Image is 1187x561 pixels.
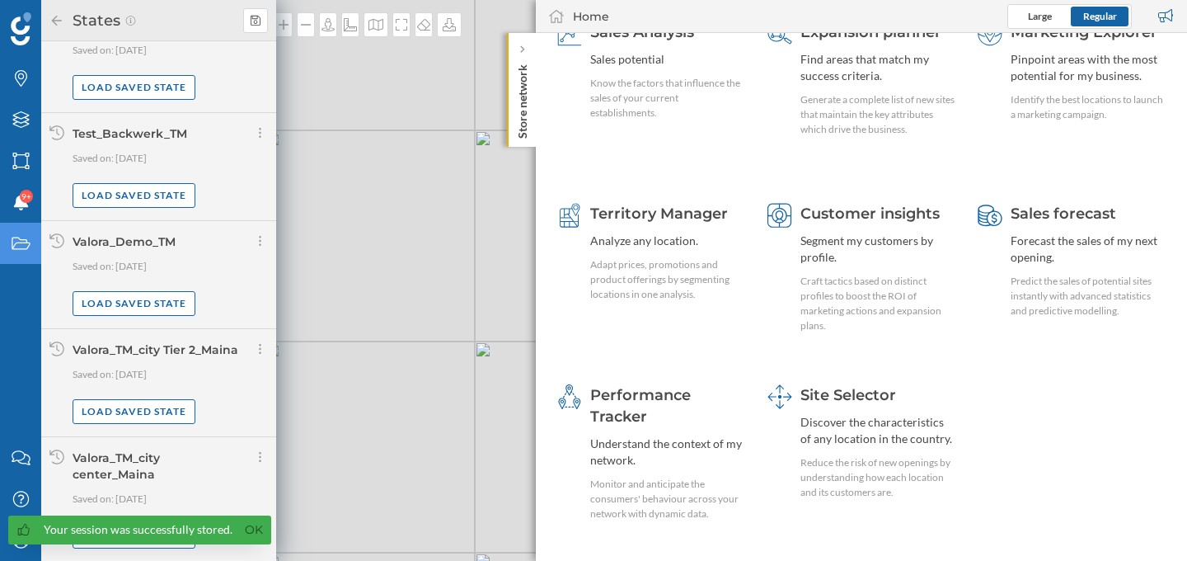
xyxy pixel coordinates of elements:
img: sales-explainer.svg [557,21,582,46]
img: sales-forecast.svg [978,203,1002,228]
p: Store network [514,58,531,139]
div: Forecast the sales of my next opening. [1011,233,1166,266]
img: customer-intelligence.svg [767,203,792,228]
span: Regular [1083,10,1117,22]
span: Territory Manager [590,205,728,223]
h2: States [64,7,124,34]
span: Performance Tracker [590,386,691,426]
div: Sales potential [590,51,745,68]
div: Find areas that match my success criteria. [800,51,955,84]
span: Customer insights [800,205,940,223]
div: Know the factors that influence the sales of your current establishments. [590,76,745,120]
div: Predict the sales of potential sites instantly with advanced statistics and predictive modelling. [1011,274,1166,318]
div: Segment my customers by profile. [800,233,955,266]
p: Saved on: [DATE] [73,150,268,167]
img: monitoring-360.svg [557,384,582,409]
div: Craft tactics based on distinct profiles to boost the ROI of marketing actions and expansion plans. [800,274,955,333]
img: territory-manager.svg [557,203,582,228]
img: Geoblink Logo [11,12,31,45]
div: Understand the context of my network. [590,436,745,469]
img: dashboards-manager.svg [767,384,792,409]
div: Generate a complete list of new sites that maintain the key attributes which drive the business. [800,92,955,137]
p: Saved on: [DATE] [73,366,268,383]
span: Site Selector [800,386,896,404]
div: Valora_Demo_TM [73,234,176,249]
p: Saved on: [DATE] [73,491,268,507]
div: Adapt prices, promotions and product offerings by segmenting locations in one analysis. [590,257,745,302]
div: Identify the best locations to launch a marketing campaign. [1011,92,1166,122]
p: Saved on: [DATE] [73,42,268,59]
p: Saved on: [DATE] [73,258,268,275]
img: explorer.svg [978,21,1002,46]
div: Pinpoint areas with the most potential for my business. [1011,51,1166,84]
a: Ok [241,521,267,540]
div: Test_Backwerk_TM [73,126,187,141]
div: Analyze any location. [590,233,745,249]
div: Home [573,8,609,25]
img: search-areas.svg [767,21,792,46]
span: Support [35,12,94,26]
div: Valora_TM_city center_Maina [73,450,160,482]
span: Sales forecast [1011,205,1116,223]
span: 9+ [21,188,31,205]
div: Discover the characteristics of any location in the country. [800,414,955,447]
div: Reduce the risk of new openings by understanding how each location and its customers are. [800,455,955,500]
span: Large [1028,10,1052,22]
div: Your session was successfully stored. [44,521,232,538]
div: Valora_TM_city Tier 2_Maina [73,342,238,357]
div: Monitor and anticipate the consumers' behaviour across your network with dynamic data. [590,477,745,521]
